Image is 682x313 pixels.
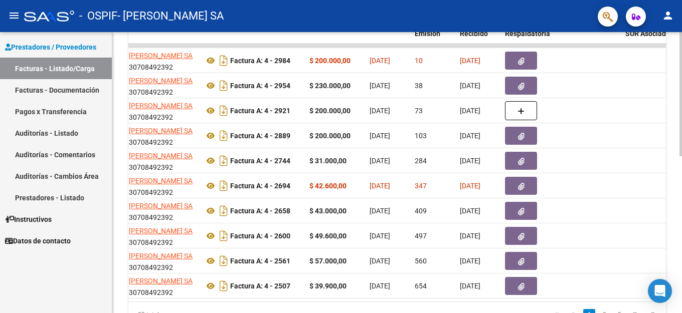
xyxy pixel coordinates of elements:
[505,18,550,38] span: Doc Respaldatoria
[415,132,427,140] span: 103
[460,82,480,90] span: [DATE]
[456,12,501,56] datatable-header-cell: Fecha Recibido
[370,182,390,190] span: [DATE]
[309,232,347,240] strong: $ 49.600,00
[217,128,230,144] i: Descargar documento
[309,182,347,190] strong: $ 42.600,00
[460,207,480,215] span: [DATE]
[309,107,351,115] strong: $ 200.000,00
[230,257,290,265] strong: Factura A: 4 - 2561
[129,152,193,160] span: [PERSON_NAME] SA
[370,207,390,215] span: [DATE]
[117,5,224,27] span: - [PERSON_NAME] SA
[230,107,290,115] strong: Factura A: 4 - 2921
[79,5,117,27] span: - OSPIF
[501,12,561,56] datatable-header-cell: Doc Respaldatoria
[309,132,351,140] strong: $ 200.000,00
[230,157,290,165] strong: Factura A: 4 - 2744
[370,57,390,65] span: [DATE]
[230,282,290,290] strong: Factura A: 4 - 2507
[230,232,290,240] strong: Factura A: 4 - 2600
[129,200,196,221] div: 30708492392
[217,53,230,69] i: Descargar documento
[415,207,427,215] span: 409
[309,82,351,90] strong: $ 230.000,00
[415,282,427,290] span: 654
[415,82,423,90] span: 38
[621,12,676,56] datatable-header-cell: Expediente SUR Asociado
[370,82,390,90] span: [DATE]
[230,82,290,90] strong: Factura A: 4 - 2954
[370,132,390,140] span: [DATE]
[129,50,196,71] div: 30708492392
[125,12,200,56] datatable-header-cell: Razón Social
[309,257,347,265] strong: $ 57.000,00
[129,127,193,135] span: [PERSON_NAME] SA
[129,150,196,171] div: 30708492392
[415,57,423,65] span: 10
[217,78,230,94] i: Descargar documento
[370,107,390,115] span: [DATE]
[129,77,193,85] span: [PERSON_NAME] SA
[129,250,196,271] div: 30708492392
[217,228,230,244] i: Descargar documento
[460,282,480,290] span: [DATE]
[460,232,480,240] span: [DATE]
[129,52,193,60] span: [PERSON_NAME] SA
[370,232,390,240] span: [DATE]
[129,175,196,196] div: 30708492392
[648,279,672,303] div: Open Intercom Messenger
[370,157,390,165] span: [DATE]
[309,207,347,215] strong: $ 43.000,00
[5,42,96,53] span: Prestadores / Proveedores
[217,278,230,294] i: Descargar documento
[561,12,621,56] datatable-header-cell: Trazabilidad
[129,275,196,296] div: 30708492392
[415,232,427,240] span: 497
[230,132,290,140] strong: Factura A: 4 - 2889
[5,235,71,246] span: Datos de contacto
[129,177,193,185] span: [PERSON_NAME] SA
[309,57,351,65] strong: $ 200.000,00
[309,282,347,290] strong: $ 39.900,00
[305,12,366,56] datatable-header-cell: Monto
[8,10,20,22] mat-icon: menu
[460,57,480,65] span: [DATE]
[129,277,193,285] span: [PERSON_NAME] SA
[129,252,193,260] span: [PERSON_NAME] SA
[411,12,456,56] datatable-header-cell: Días desde Emisión
[129,227,193,235] span: [PERSON_NAME] SA
[217,203,230,219] i: Descargar documento
[230,182,290,190] strong: Factura A: 4 - 2694
[415,18,450,38] span: Días desde Emisión
[129,102,193,110] span: [PERSON_NAME] SA
[662,10,674,22] mat-icon: person
[230,207,290,215] strong: Factura A: 4 - 2658
[309,157,347,165] strong: $ 31.000,00
[217,153,230,169] i: Descargar documento
[460,107,480,115] span: [DATE]
[625,18,670,38] span: Expediente SUR Asociado
[415,107,423,115] span: 73
[129,75,196,96] div: 30708492392
[200,12,305,56] datatable-header-cell: CPBT
[415,257,427,265] span: 560
[460,182,480,190] span: [DATE]
[460,132,480,140] span: [DATE]
[217,103,230,119] i: Descargar documento
[129,202,193,210] span: [PERSON_NAME] SA
[460,157,480,165] span: [DATE]
[366,12,411,56] datatable-header-cell: Fecha Cpbt
[415,182,427,190] span: 347
[129,100,196,121] div: 30708492392
[460,257,480,265] span: [DATE]
[230,57,290,65] strong: Factura A: 4 - 2984
[217,178,230,194] i: Descargar documento
[370,257,390,265] span: [DATE]
[5,214,52,225] span: Instructivos
[129,125,196,146] div: 30708492392
[415,157,427,165] span: 284
[129,225,196,246] div: 30708492392
[217,253,230,269] i: Descargar documento
[460,18,488,38] span: Fecha Recibido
